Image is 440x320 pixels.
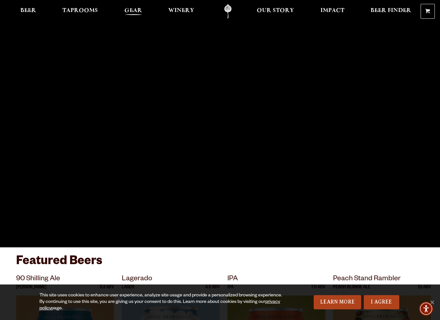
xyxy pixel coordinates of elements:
[316,4,349,19] a: Impact
[16,254,424,274] h3: Featured Beers
[419,302,433,316] div: Accessibility Menu
[164,4,198,19] a: Winery
[124,8,142,13] span: Gear
[366,4,415,19] a: Beer Finder
[39,293,284,312] div: This site uses cookies to enhance user experience, analyze site usage and provide a personalized ...
[371,8,411,13] span: Beer Finder
[62,8,98,13] span: Taprooms
[364,295,399,309] a: I Agree
[58,4,102,19] a: Taprooms
[168,8,194,13] span: Winery
[333,274,431,285] p: Peach Stand Rambler
[320,8,344,13] span: Impact
[216,4,240,19] a: Odell Home
[314,295,361,309] a: Learn More
[16,4,40,19] a: Beer
[120,4,146,19] a: Gear
[227,274,325,285] p: IPA
[253,4,298,19] a: Our Story
[122,274,220,285] p: Lagerado
[257,8,294,13] span: Our Story
[20,8,36,13] span: Beer
[16,274,114,285] p: 90 Shilling Ale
